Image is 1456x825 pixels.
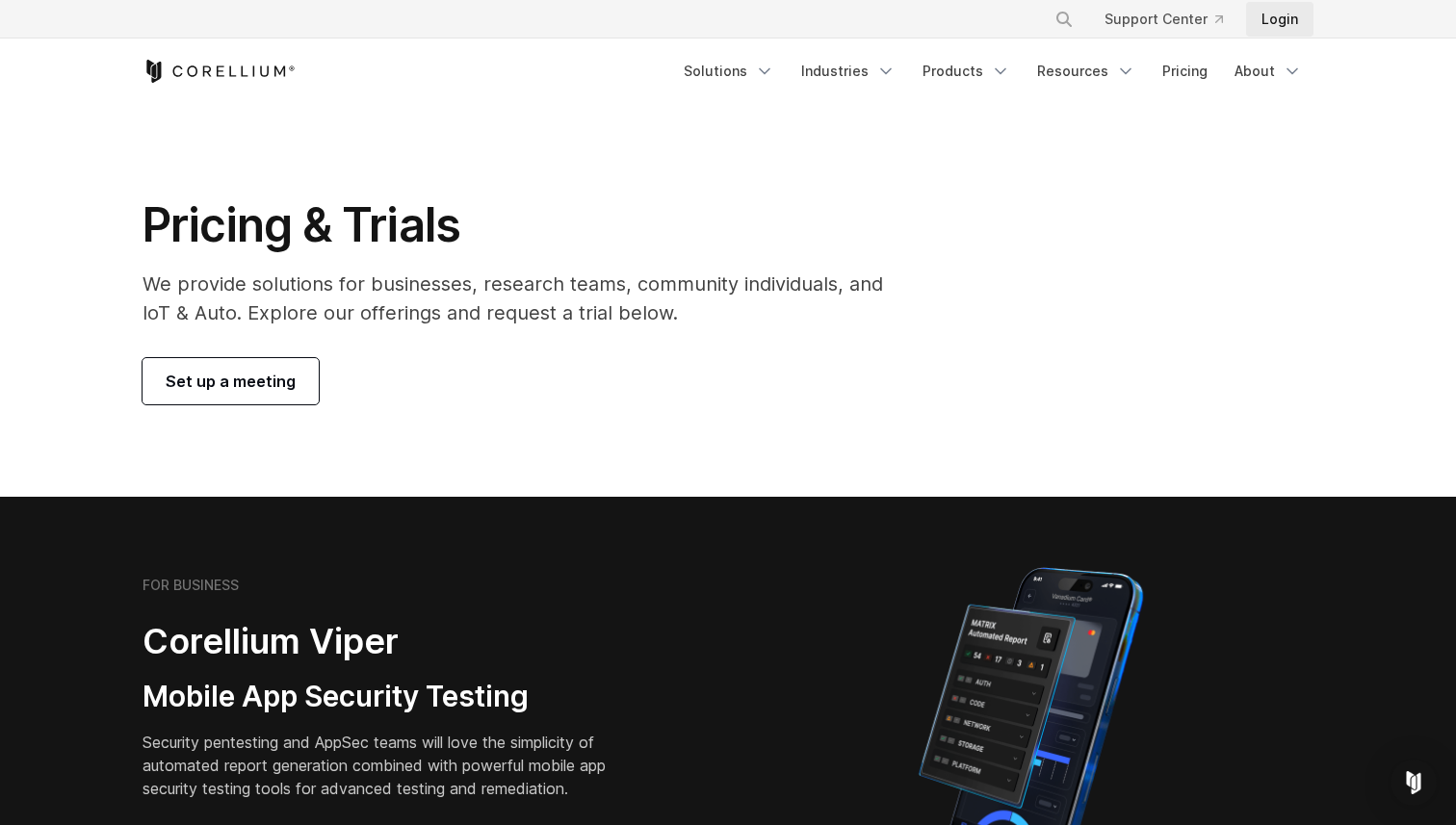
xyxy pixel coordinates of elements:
a: Corellium Home [143,60,296,83]
a: Industries [790,54,907,89]
a: Support Center [1089,2,1238,37]
button: Search [1047,2,1081,37]
div: Navigation Menu [672,54,1313,89]
h1: Pricing & Trials [143,196,910,254]
h2: Corellium Viper [143,620,636,663]
h3: Mobile App Security Testing [143,679,636,715]
div: Open Intercom Messenger [1391,760,1437,806]
span: Set up a meeting [166,370,296,393]
a: Set up a meeting [143,358,319,404]
p: We provide solutions for businesses, research teams, community individuals, and IoT & Auto. Explo... [143,270,910,327]
a: Login [1246,2,1313,37]
a: Products [911,54,1022,89]
h6: FOR BUSINESS [143,577,239,594]
div: Navigation Menu [1031,2,1313,37]
p: Security pentesting and AppSec teams will love the simplicity of automated report generation comb... [143,731,636,800]
a: Resources [1026,54,1147,89]
a: Pricing [1151,54,1219,89]
a: Solutions [672,54,786,89]
a: About [1223,54,1313,89]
